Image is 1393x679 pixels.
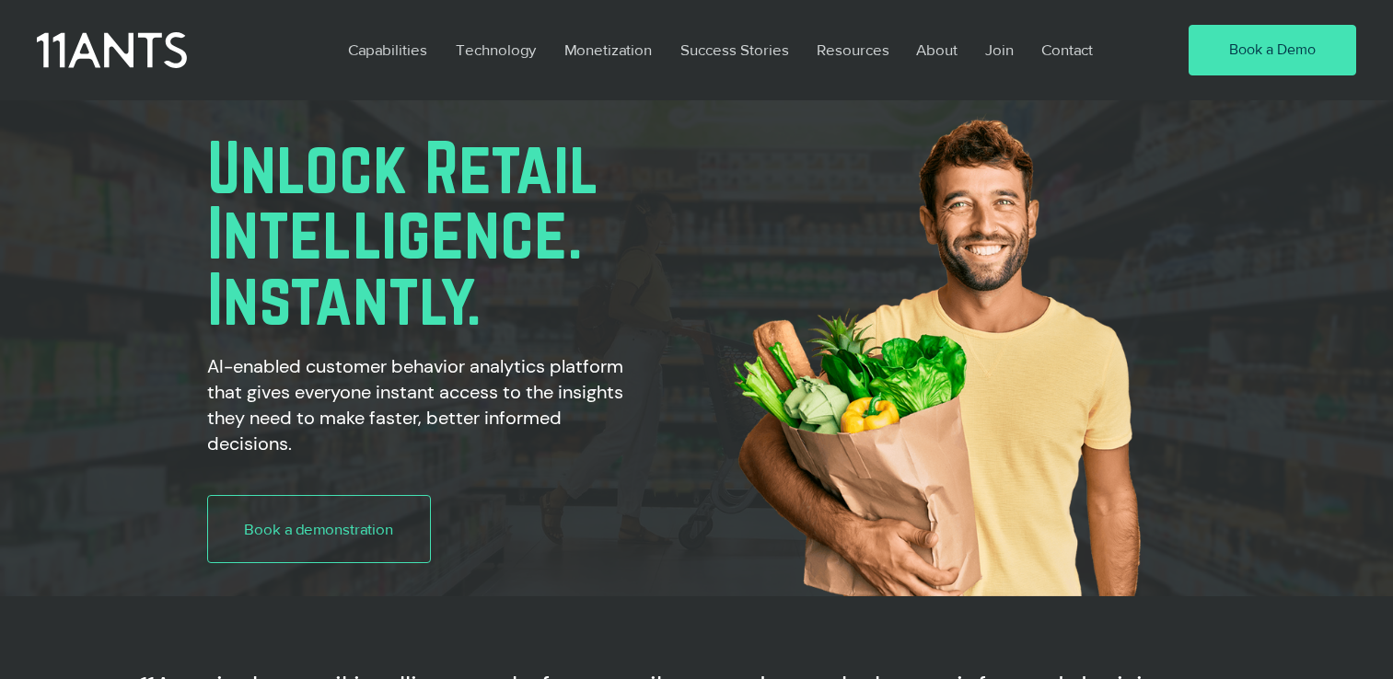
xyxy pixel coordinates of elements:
[334,29,1135,71] nav: Site
[971,29,1027,71] a: Join
[1027,29,1109,71] a: Contact
[907,29,967,71] p: About
[551,29,667,71] a: Monetization
[334,29,442,71] a: Capabilities
[207,495,431,563] a: Book a demonstration
[803,29,902,71] a: Resources
[555,29,661,71] p: Monetization
[1189,25,1356,76] a: Book a Demo
[207,128,599,338] span: Unlock Retail Intelligence. Instantly.
[667,29,803,71] a: Success Stories
[339,29,436,71] p: Capabilities
[902,29,971,71] a: About
[442,29,551,71] a: Technology
[976,29,1023,71] p: Join
[1229,40,1316,60] span: Book a Demo
[1032,29,1102,71] p: Contact
[671,29,798,71] p: Success Stories
[807,29,899,71] p: Resources
[447,29,545,71] p: Technology
[244,518,393,540] span: Book a demonstration
[207,353,638,456] h2: AI-enabled customer behavior analytics platform that gives everyone instant access to the insight...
